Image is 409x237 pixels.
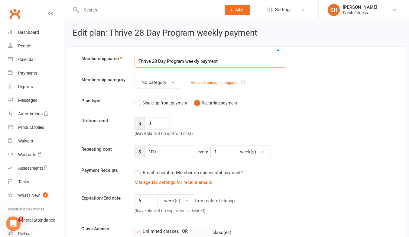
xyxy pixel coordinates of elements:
a: Manage tax settings for receipt emails [135,180,212,185]
div: Dashboard [18,30,39,35]
label: Class Access [77,225,130,232]
a: Waivers [8,134,64,148]
span: week(s) [164,198,180,203]
span: $ [135,117,144,130]
label: Email receipt to Member on successful payment? [135,169,243,176]
a: Add and manage categories [191,80,239,85]
a: Product Sales [8,121,64,134]
a: Reports [8,80,64,94]
a: Workouts [8,148,64,162]
span: week(s) [240,149,256,155]
h2: Edit plan: Thrive 28 Day Program weekly payment [73,28,401,38]
div: from date of signup [195,197,235,204]
span: $ [135,146,144,158]
label: Payment Receipts [77,167,130,174]
div: CH [328,4,340,16]
div: Automations [18,111,43,116]
a: Assessments [8,162,64,175]
div: [PERSON_NAME] [343,5,377,10]
span: (leave blank if no up-front cost) [135,131,193,136]
a: Tasks [8,175,64,189]
label: Repeating cost [77,146,130,153]
button: No category [135,76,181,89]
button: week(s) [157,194,195,207]
a: Automations [8,107,64,121]
div: OR [182,228,188,235]
div: Reports [18,84,33,89]
button: Recurring payment [194,97,237,109]
div: People [18,43,31,48]
button: week(s) [233,146,271,158]
span: Add [235,8,243,12]
a: Messages [8,94,64,107]
a: People [8,39,64,53]
label: Membership name [77,55,130,62]
div: Assessments [18,166,48,171]
div: Roll call [18,231,32,236]
input: Search... [80,6,217,14]
a: What's New1 [8,189,64,202]
a: Calendar [8,53,64,66]
span: Settings [275,3,292,17]
iframe: Intercom live chat [6,216,21,231]
a: Clubworx [7,6,22,21]
label: Plan type [77,97,130,104]
div: every [195,146,210,158]
div: Tasks [18,179,29,184]
input: Enter membership name [135,55,285,68]
div: What's New [18,193,40,198]
div: Unlimited classes [143,228,179,234]
label: Expiration/End date [77,194,130,202]
a: Dashboard [8,26,64,39]
div: Product Sales [18,125,44,130]
span: No category [141,80,166,85]
label: Up-front cost [77,117,130,124]
label: Membership category [77,76,130,83]
div: Calendar [18,57,35,62]
span: (leave blank if no expiration is desired) [135,208,206,213]
button: Single up-front payment [135,97,187,109]
div: General attendance [18,218,55,223]
span: 1 [43,192,48,197]
div: Messages [18,98,37,103]
button: Add [225,5,250,15]
div: Waivers [18,139,33,143]
a: Payments [8,66,64,80]
span: 3 [18,216,23,221]
a: General attendance kiosk mode [8,213,64,227]
div: Workouts [18,152,36,157]
div: Payments [18,71,37,75]
div: Fresh Fitness [343,10,377,15]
